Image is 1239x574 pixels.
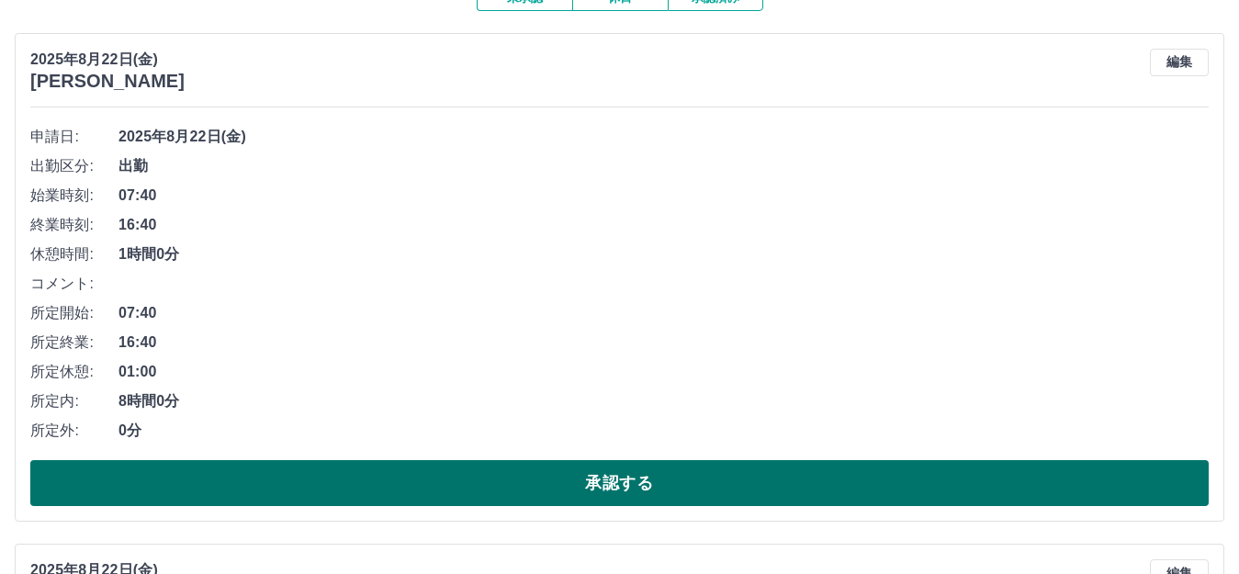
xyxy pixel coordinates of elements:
[1150,49,1209,76] button: 編集
[30,361,118,383] span: 所定休憩:
[30,49,185,71] p: 2025年8月22日(金)
[118,214,1209,236] span: 16:40
[30,243,118,265] span: 休憩時間:
[118,390,1209,412] span: 8時間0分
[30,185,118,207] span: 始業時刻:
[118,332,1209,354] span: 16:40
[118,126,1209,148] span: 2025年8月22日(金)
[30,273,118,295] span: コメント:
[118,155,1209,177] span: 出勤
[30,155,118,177] span: 出勤区分:
[30,390,118,412] span: 所定内:
[30,214,118,236] span: 終業時刻:
[30,302,118,324] span: 所定開始:
[118,361,1209,383] span: 01:00
[118,243,1209,265] span: 1時間0分
[118,185,1209,207] span: 07:40
[30,420,118,442] span: 所定外:
[30,126,118,148] span: 申請日:
[118,420,1209,442] span: 0分
[30,460,1209,506] button: 承認する
[30,71,185,92] h3: [PERSON_NAME]
[118,302,1209,324] span: 07:40
[30,332,118,354] span: 所定終業:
